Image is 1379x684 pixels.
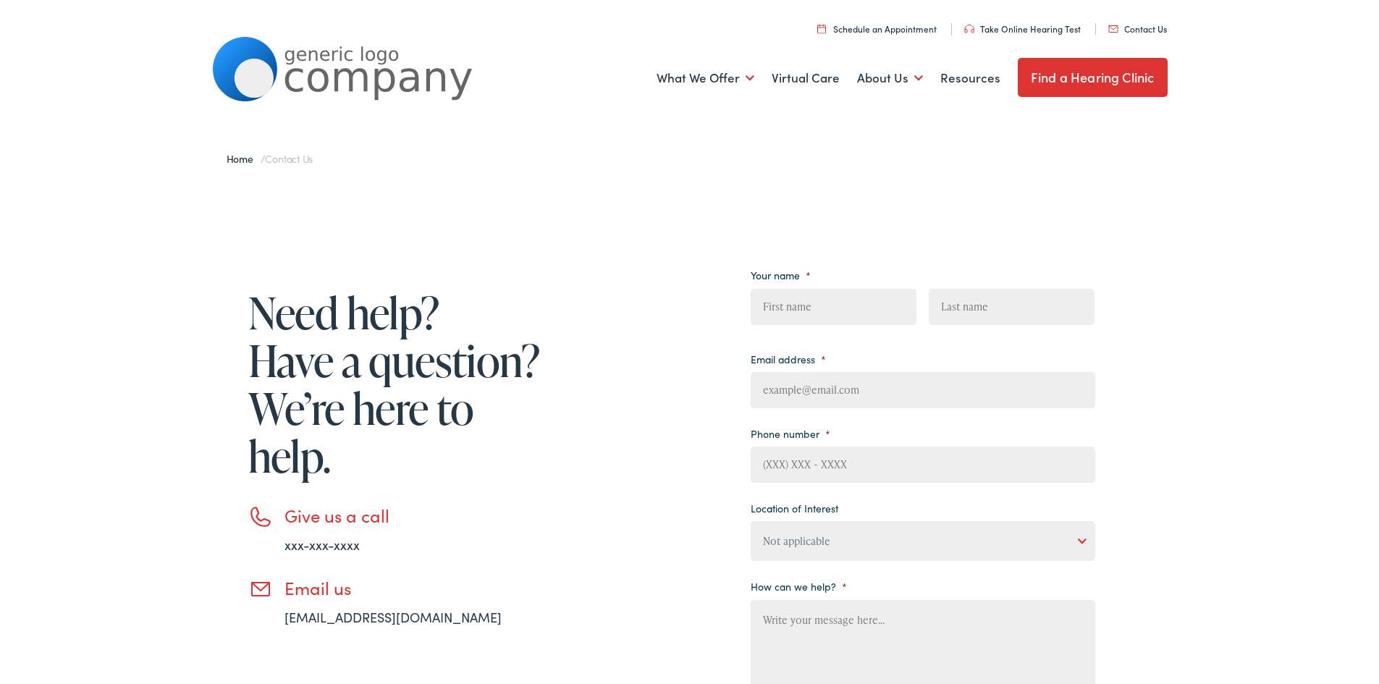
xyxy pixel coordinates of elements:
[751,580,847,593] label: How can we help?
[751,352,826,366] label: Email address
[1018,58,1168,97] a: Find a Hearing Clinic
[964,25,974,33] img: utility icon
[284,608,502,626] a: [EMAIL_ADDRESS][DOMAIN_NAME]
[1108,25,1118,33] img: utility icon
[817,22,937,35] a: Schedule an Appointment
[227,151,313,166] span: /
[751,447,1095,483] input: (XXX) XXX - XXXX
[751,289,916,325] input: First name
[940,51,1000,105] a: Resources
[751,269,811,282] label: Your name
[284,578,545,599] h3: Email us
[284,536,360,554] a: xxx-xxx-xxxx
[227,151,261,166] a: Home
[857,51,923,105] a: About Us
[1108,22,1167,35] a: Contact Us
[929,289,1095,325] input: Last name
[817,24,826,33] img: utility icon
[657,51,754,105] a: What We Offer
[284,505,545,526] h3: Give us a call
[964,22,1081,35] a: Take Online Hearing Test
[248,289,545,480] h1: Need help? Have a question? We’re here to help.
[751,502,838,515] label: Location of Interest
[265,151,313,166] span: Contact Us
[772,51,840,105] a: Virtual Care
[751,427,830,440] label: Phone number
[751,372,1095,408] input: example@email.com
